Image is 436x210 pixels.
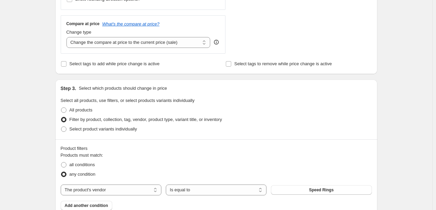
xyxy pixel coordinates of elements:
[66,30,92,35] span: Change type
[102,21,160,27] button: What's the compare at price?
[61,98,195,103] span: Select all products, use filters, or select products variants individually
[79,85,167,92] p: Select which products should change in price
[70,126,137,132] span: Select product variants individually
[61,153,103,158] span: Products must match:
[70,162,95,167] span: all conditions
[271,185,372,195] button: Speed Rings
[70,61,160,66] span: Select tags to add while price change is active
[234,61,332,66] span: Select tags to remove while price change is active
[309,187,334,193] span: Speed Rings
[70,107,93,112] span: All products
[61,145,372,152] div: Product filters
[65,203,108,208] span: Add another condition
[70,117,222,122] span: Filter by product, collection, tag, vendor, product type, variant title, or inventory
[61,85,76,92] h2: Step 3.
[66,21,100,27] h3: Compare at price
[213,39,220,46] div: help
[70,172,96,177] span: any condition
